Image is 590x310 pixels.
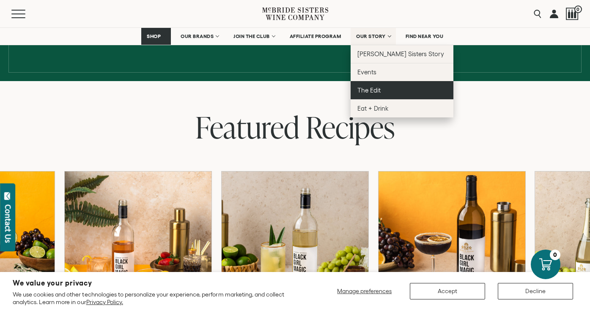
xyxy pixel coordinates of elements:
span: 0 [574,5,582,13]
button: Decline [498,283,573,299]
span: OUR BRANDS [181,33,214,39]
span: SHOP [147,33,161,39]
span: JOIN THE CLUB [233,33,270,39]
a: SHOP [141,28,171,45]
a: Eat + Drink [351,99,453,117]
a: JOIN THE CLUB [228,28,280,45]
p: We use cookies and other technologies to personalize your experience, perform marketing, and coll... [13,291,304,306]
span: Manage preferences [337,288,392,294]
div: Contact Us [4,204,12,243]
a: Privacy Policy. [86,299,123,305]
button: Manage preferences [332,283,397,299]
span: Eat + Drink [357,105,389,112]
span: Events [357,68,376,76]
div: 0 [550,250,560,260]
button: Mobile Menu Trigger [11,10,42,18]
span: FIND NEAR YOU [406,33,444,39]
a: FIND NEAR YOU [400,28,449,45]
span: Recipes [306,106,395,147]
h2: We value your privacy [13,280,304,287]
span: [PERSON_NAME] Sisters Story [357,50,444,57]
span: OUR STORY [356,33,386,39]
span: AFFILIATE PROGRAM [290,33,341,39]
a: The Edit [351,81,453,99]
a: OUR BRANDS [175,28,224,45]
button: Accept [410,283,485,299]
a: OUR STORY [351,28,396,45]
a: Events [351,63,453,81]
a: [PERSON_NAME] Sisters Story [351,45,453,63]
span: Featured [195,106,299,147]
a: AFFILIATE PROGRAM [284,28,347,45]
span: The Edit [357,87,381,94]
